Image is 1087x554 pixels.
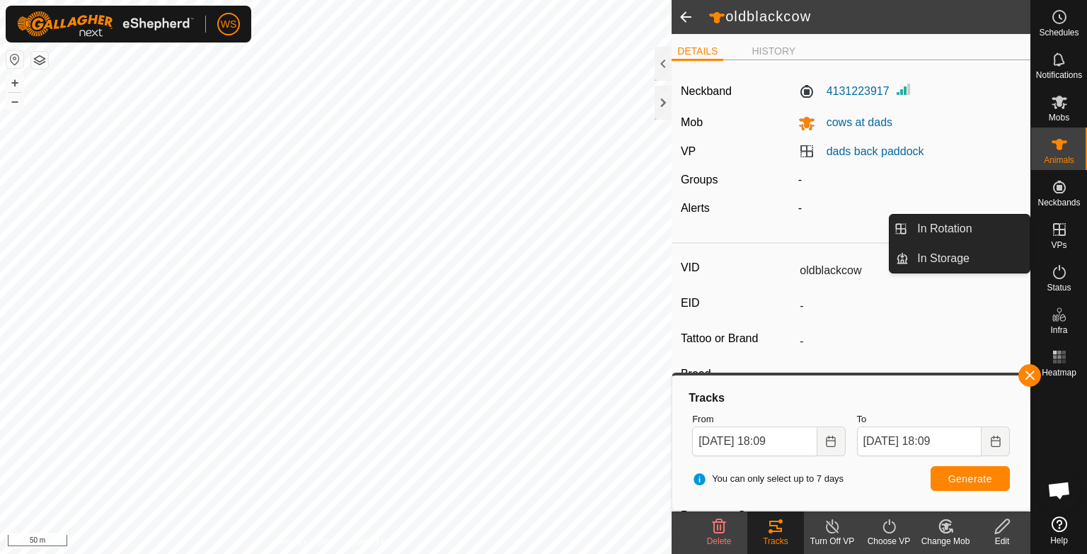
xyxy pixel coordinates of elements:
div: Tracks [747,535,804,548]
a: Privacy Policy [280,536,333,548]
a: Help [1031,511,1087,550]
li: In Rotation [890,215,1030,243]
button: + [6,74,23,91]
a: dads back paddock [827,145,924,157]
div: Edit [974,535,1030,548]
div: Change Mob [917,535,974,548]
label: 4131223917 [798,83,890,100]
button: Choose Date [982,426,1010,456]
label: VID [681,259,794,277]
span: You can only select up to 7 days [692,472,844,486]
li: In Storage [890,244,1030,273]
a: Contact Us [350,536,391,548]
span: Heatmap [1042,368,1076,377]
label: EID [681,294,794,312]
label: Groups [681,174,718,186]
a: In Storage [909,244,1030,273]
span: In Storage [917,250,970,267]
span: Infra [1050,326,1067,334]
span: Animals [1044,156,1074,164]
h2: oldblackcow [708,8,1030,26]
span: Neckbands [1037,198,1080,207]
span: Help [1050,536,1068,545]
span: Delete [707,536,732,546]
li: DETAILS [672,44,723,61]
li: HISTORY [746,44,801,59]
button: – [6,93,23,110]
label: From [692,412,845,426]
span: WS [221,17,237,32]
a: In Rotation [909,215,1030,243]
label: Alerts [681,202,710,214]
div: Turn Off VP [804,535,861,548]
div: Tracks [686,390,1016,407]
label: Tattoo or Brand [681,329,794,348]
label: To [857,412,1010,426]
div: - [793,200,1028,217]
span: Generate [948,473,992,485]
img: Gallagher Logo [17,11,194,37]
button: Choose Date [817,426,846,456]
label: Neckband [681,83,732,100]
span: Notifications [1036,71,1082,79]
span: VPs [1051,241,1066,249]
label: Mob [681,116,703,128]
div: - [793,171,1028,188]
label: Breed [681,365,794,383]
button: Map Layers [31,52,48,69]
button: Reset Map [6,51,23,68]
span: Schedules [1039,28,1079,37]
img: Signal strength [895,81,912,98]
div: Choose VP [861,535,917,548]
div: Open chat [1038,469,1081,511]
span: Status [1047,283,1071,292]
span: In Rotation [917,220,972,237]
label: VP [681,145,696,157]
span: cows at dads [815,116,892,128]
span: Mobs [1049,113,1069,122]
button: Generate [931,466,1010,491]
